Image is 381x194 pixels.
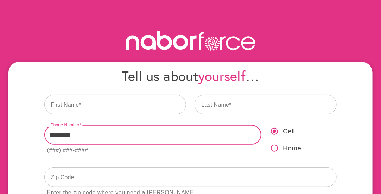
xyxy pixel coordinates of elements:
span: yourself [198,67,246,85]
span: Home [283,143,301,154]
h4: Tell us about … [44,68,337,84]
span: Cell [283,126,295,137]
div: (###) ###-#### [47,146,88,155]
